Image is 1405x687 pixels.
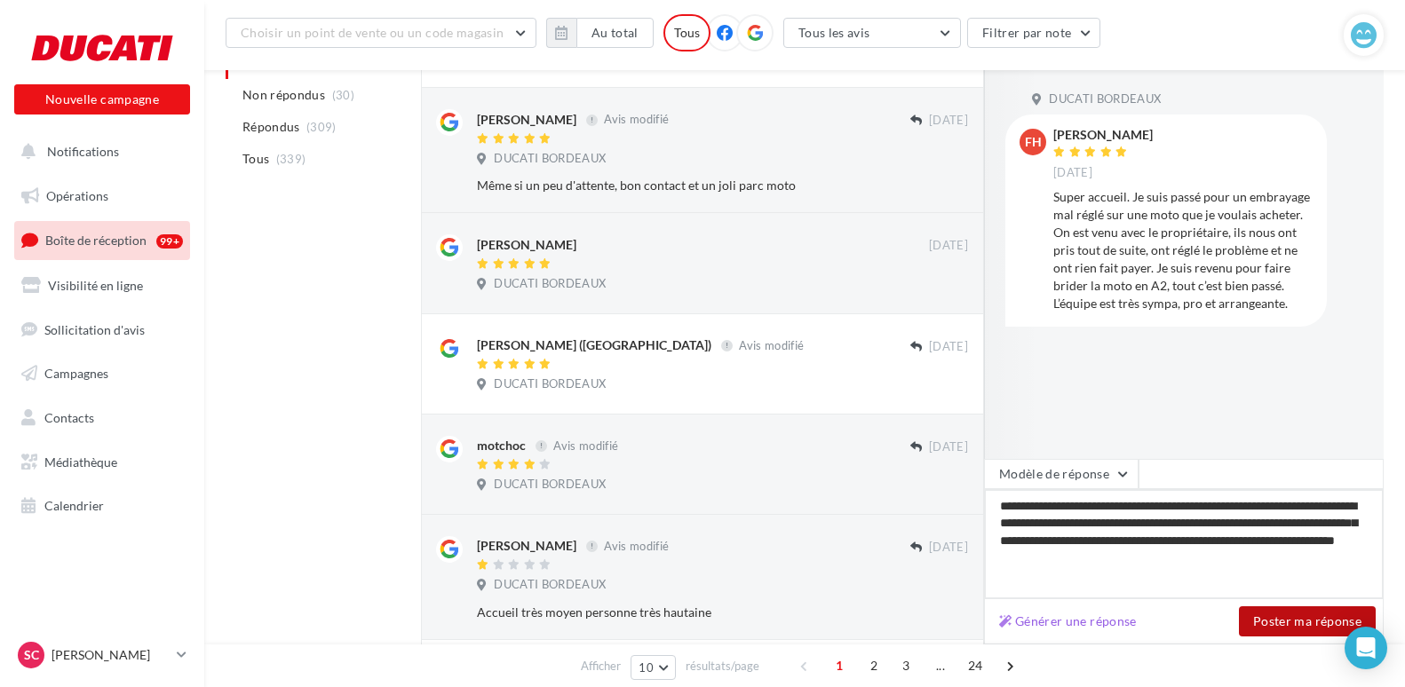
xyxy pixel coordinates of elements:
button: Tous les avis [783,18,961,48]
span: FH [1025,133,1042,151]
div: Super accueil. Je suis passé pour un embrayage mal réglé sur une moto que je voulais acheter. On ... [1053,188,1313,312]
span: 2 [860,651,888,680]
a: Contacts [11,399,194,437]
div: [PERSON_NAME] [1053,129,1153,141]
button: 10 [631,655,676,680]
span: [DATE] [929,439,968,455]
span: Afficher [581,658,621,675]
span: Calendrier [44,498,104,513]
a: Opérations [11,178,194,215]
span: Choisir un point de vente ou un code magasin [241,25,504,40]
a: Calendrier [11,487,194,525]
span: [DATE] [929,540,968,556]
span: [DATE] [1053,165,1092,181]
div: motchoc [477,437,526,454]
span: DUCATI BORDEAUX [494,477,606,493]
button: Choisir un point de vente ou un code magasin [226,18,536,48]
span: 10 [639,660,654,675]
span: SC [24,646,39,664]
span: Avis modifié [604,539,669,553]
div: 99+ [156,234,183,249]
span: 3 [892,651,920,680]
span: DUCATI BORDEAUX [494,276,606,292]
a: SC [PERSON_NAME] [14,638,190,672]
div: Tous [663,14,710,51]
span: Opérations [46,188,108,203]
span: 1 [825,651,853,680]
a: Campagnes [11,355,194,392]
span: résultats/page [686,658,759,675]
div: [PERSON_NAME] [477,236,576,254]
span: Boîte de réception [45,233,147,248]
span: ... [926,651,955,680]
button: Poster ma réponse [1239,606,1376,636]
span: (339) [276,152,306,166]
span: [DATE] [929,339,968,355]
span: Avis modifié [604,113,669,127]
div: [PERSON_NAME] [477,537,576,555]
span: DUCATI BORDEAUX [1049,91,1161,107]
a: Médiathèque [11,444,194,481]
button: Générer une réponse [992,611,1144,632]
span: Avis modifié [739,338,804,352]
button: Notifications [11,133,187,170]
span: DUCATI BORDEAUX [494,577,606,593]
span: Tous [242,150,269,168]
span: 24 [961,651,990,680]
button: Modèle de réponse [984,459,1139,489]
span: (30) [332,88,354,102]
div: [PERSON_NAME] [477,111,576,129]
button: Filtrer par note [967,18,1101,48]
div: Même si un peu d'attente, bon contact et un joli parc moto [477,177,853,194]
span: Visibilité en ligne [48,278,143,293]
span: Non répondus [242,86,325,104]
span: Contacts [44,410,94,425]
button: Nouvelle campagne [14,84,190,114]
span: Sollicitation d'avis [44,321,145,336]
a: Boîte de réception99+ [11,221,194,259]
span: Avis modifié [553,438,618,453]
span: [DATE] [929,113,968,129]
span: DUCATI BORDEAUX [494,151,606,167]
span: [DATE] [929,238,968,254]
span: Notifications [47,144,119,159]
button: Au total [546,18,654,48]
span: DUCATI BORDEAUX [494,376,606,392]
div: Open Intercom Messenger [1345,627,1387,669]
p: [PERSON_NAME] [52,646,170,664]
span: Tous les avis [798,25,870,40]
span: Médiathèque [44,454,117,470]
div: Accueil très moyen personne très hautaine [477,604,853,621]
a: Sollicitation d'avis [11,312,194,349]
span: (309) [306,120,337,134]
button: Au total [576,18,654,48]
a: Visibilité en ligne [11,267,194,304]
span: Campagnes [44,366,108,381]
span: Répondus [242,118,300,136]
div: [PERSON_NAME] ([GEOGRAPHIC_DATA]) [477,336,711,354]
